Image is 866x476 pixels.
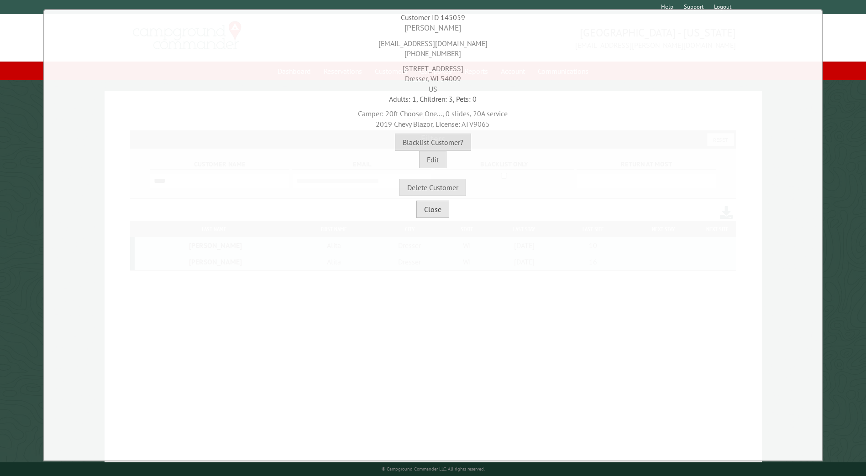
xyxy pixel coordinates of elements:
[419,151,446,168] button: Edit
[395,134,471,151] button: Blacklist Customer?
[416,201,449,218] button: Close
[382,466,485,472] small: © Campground Commander LLC. All rights reserved.
[47,59,819,94] div: [STREET_ADDRESS] Dresser, WI 54009 US
[47,34,819,59] div: [EMAIL_ADDRESS][DOMAIN_NAME] [PHONE_NUMBER]
[399,179,466,196] button: Delete Customer
[47,104,819,129] div: Camper: 20ft Choose One..., 0 slides, 20A service
[47,94,819,104] div: Adults: 1, Children: 3, Pets: 0
[376,119,490,129] span: 2019 Chevy Blazor, License: ATV9065
[47,22,819,34] div: [PERSON_NAME]
[47,12,819,22] div: Customer ID 145059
